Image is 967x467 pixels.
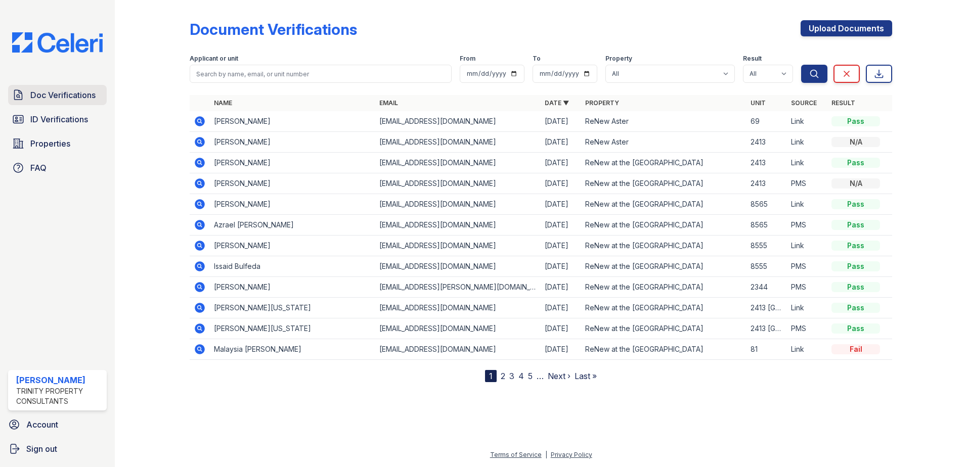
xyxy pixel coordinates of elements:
td: Link [787,194,827,215]
label: From [460,55,475,63]
td: [DATE] [541,318,581,339]
td: [EMAIL_ADDRESS][DOMAIN_NAME] [375,111,541,132]
td: [EMAIL_ADDRESS][DOMAIN_NAME] [375,339,541,360]
td: ReNew at the [GEOGRAPHIC_DATA] [581,236,746,256]
td: [EMAIL_ADDRESS][DOMAIN_NAME] [375,256,541,277]
td: 69 [746,111,787,132]
td: ReNew Aster [581,132,746,153]
img: CE_Logo_Blue-a8612792a0a2168367f1c8372b55b34899dd931a85d93a1a3d3e32e68fde9ad4.png [4,32,111,53]
td: Link [787,236,827,256]
a: Email [379,99,398,107]
div: N/A [831,137,880,147]
td: ReNew at the [GEOGRAPHIC_DATA] [581,153,746,173]
td: [PERSON_NAME] [210,153,375,173]
span: Sign out [26,443,57,455]
input: Search by name, email, or unit number [190,65,452,83]
td: PMS [787,256,827,277]
a: Terms of Service [490,451,542,458]
a: Upload Documents [801,20,892,36]
td: 2413 [746,173,787,194]
td: [PERSON_NAME] [210,194,375,215]
a: Last » [575,371,597,381]
a: Property [585,99,619,107]
td: ReNew at the [GEOGRAPHIC_DATA] [581,277,746,298]
a: 2 [501,371,505,381]
td: ReNew at the [GEOGRAPHIC_DATA] [581,194,746,215]
td: [DATE] [541,277,581,298]
td: [PERSON_NAME] [210,236,375,256]
td: ReNew at the [GEOGRAPHIC_DATA] [581,256,746,277]
div: Trinity Property Consultants [16,386,103,406]
td: [DATE] [541,215,581,236]
a: 5 [528,371,533,381]
td: ReNew at the [GEOGRAPHIC_DATA] [581,173,746,194]
td: [DATE] [541,194,581,215]
span: Doc Verifications [30,89,96,101]
a: 4 [518,371,524,381]
td: [DATE] [541,339,581,360]
td: 81 [746,339,787,360]
td: Link [787,111,827,132]
td: [EMAIL_ADDRESS][DOMAIN_NAME] [375,153,541,173]
td: ReNew at the [GEOGRAPHIC_DATA] [581,215,746,236]
td: [DATE] [541,173,581,194]
div: 1 [485,370,497,382]
td: [EMAIL_ADDRESS][DOMAIN_NAME] [375,298,541,318]
td: [PERSON_NAME] [210,173,375,194]
td: 2413 [GEOGRAPHIC_DATA] [746,298,787,318]
td: Azrael [PERSON_NAME] [210,215,375,236]
td: [EMAIL_ADDRESS][DOMAIN_NAME] [375,236,541,256]
div: | [545,451,547,458]
td: [PERSON_NAME] [210,111,375,132]
td: 2344 [746,277,787,298]
div: Pass [831,116,880,126]
td: ReNew at the [GEOGRAPHIC_DATA] [581,339,746,360]
td: PMS [787,215,827,236]
a: Unit [751,99,766,107]
td: [DATE] [541,111,581,132]
a: Doc Verifications [8,85,107,105]
div: Document Verifications [190,20,357,38]
td: [PERSON_NAME][US_STATE] [210,318,375,339]
td: PMS [787,277,827,298]
a: Next › [548,371,570,381]
div: Pass [831,158,880,168]
span: FAQ [30,162,47,174]
td: PMS [787,318,827,339]
div: Pass [831,261,880,271]
a: Name [214,99,232,107]
span: … [537,370,544,382]
td: ReNew Aster [581,111,746,132]
div: Pass [831,323,880,334]
td: [EMAIL_ADDRESS][DOMAIN_NAME] [375,132,541,153]
td: PMS [787,173,827,194]
div: Pass [831,241,880,251]
div: N/A [831,178,880,189]
div: [PERSON_NAME] [16,374,103,386]
td: Issaid Bulfeda [210,256,375,277]
div: Fail [831,344,880,354]
td: [EMAIL_ADDRESS][DOMAIN_NAME] [375,194,541,215]
td: [DATE] [541,236,581,256]
div: Pass [831,303,880,313]
td: Malaysia [PERSON_NAME] [210,339,375,360]
td: 8555 [746,256,787,277]
a: Properties [8,133,107,154]
td: [DATE] [541,256,581,277]
a: Date ▼ [545,99,569,107]
td: Link [787,153,827,173]
a: Source [791,99,817,107]
td: Link [787,132,827,153]
span: ID Verifications [30,113,88,125]
td: 8565 [746,215,787,236]
td: [EMAIL_ADDRESS][DOMAIN_NAME] [375,318,541,339]
div: Pass [831,220,880,230]
label: Applicant or unit [190,55,238,63]
a: Privacy Policy [551,451,592,458]
td: [PERSON_NAME] [210,277,375,298]
td: 8565 [746,194,787,215]
a: Account [4,414,111,435]
a: ID Verifications [8,109,107,129]
td: [DATE] [541,153,581,173]
td: 8555 [746,236,787,256]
